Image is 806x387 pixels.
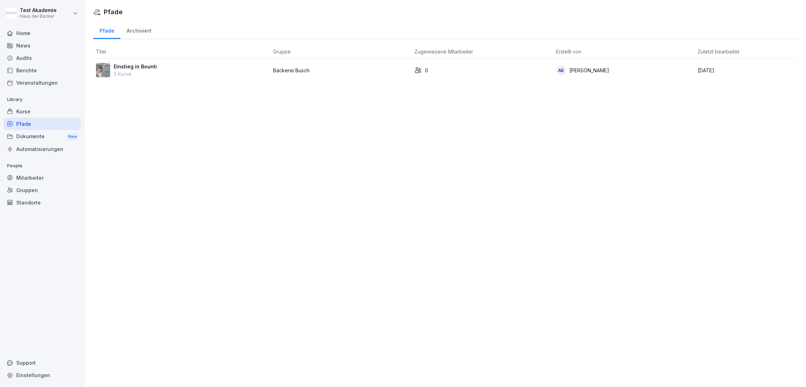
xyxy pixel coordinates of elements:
a: Archiviert [120,21,157,39]
p: 3 Kurse [114,70,157,78]
img: zoafwyhv29n1wjlp1h10g93z.png [96,63,110,77]
a: Pfade [4,118,81,130]
h1: Pfade [104,7,123,17]
div: AE [556,65,566,75]
p: Test Akademie [20,7,57,13]
a: Automatisierungen [4,143,81,155]
a: DokumenteNew [4,130,81,143]
span: Zuletzt bearbeitet [697,49,739,55]
a: Einstellungen [4,369,81,381]
p: Bäckerei Busch [273,67,409,74]
a: Home [4,27,81,39]
span: Titel [96,49,106,55]
a: Veranstaltungen [4,77,81,89]
div: Support [4,357,81,369]
a: Berichte [4,64,81,77]
span: Zugewiesene Mitarbeiter [414,49,473,55]
a: Pfade [93,21,120,39]
a: Mitarbeiter [4,172,81,184]
div: Dokumente [4,130,81,143]
span: Erstellt von [556,49,581,55]
a: Kurse [4,105,81,118]
a: News [4,39,81,52]
th: Gruppe [270,45,412,58]
a: Audits [4,52,81,64]
div: New [67,133,79,141]
p: People [4,160,81,172]
p: 0 [425,67,428,74]
p: Haus der Bäcker [20,14,57,19]
p: Library [4,94,81,105]
p: Einstieg in Bounti [114,63,157,70]
a: Gruppen [4,184,81,196]
a: Standorte [4,196,81,209]
p: [PERSON_NAME] [569,67,609,74]
p: [DATE] [697,67,795,74]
